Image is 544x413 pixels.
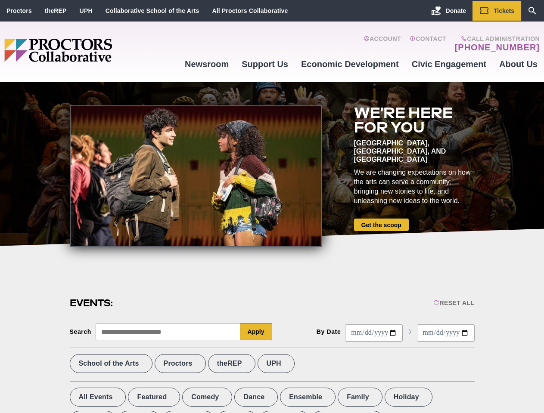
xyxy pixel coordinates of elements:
a: Proctors [6,7,32,14]
h2: Events: [70,296,114,310]
div: Reset All [433,299,474,306]
img: Proctors logo [4,39,178,62]
div: By Date [317,328,341,335]
a: Newsroom [178,52,235,76]
div: [GEOGRAPHIC_DATA], [GEOGRAPHIC_DATA], and [GEOGRAPHIC_DATA] [354,139,475,163]
span: Tickets [494,7,514,14]
a: Civic Engagement [405,52,493,76]
a: Account [364,35,401,52]
span: Call Administration [452,35,540,42]
a: UPH [80,7,93,14]
a: All Proctors Collaborative [212,7,288,14]
a: Contact [410,35,446,52]
a: theREP [45,7,67,14]
span: Donate [446,7,466,14]
div: We are changing expectations on how the arts can serve a community, bringing new stories to life,... [354,168,475,206]
a: Tickets [473,1,521,21]
label: Featured [128,388,180,407]
a: [PHONE_NUMBER] [455,42,540,52]
label: UPH [258,354,295,373]
a: Search [521,1,544,21]
h2: We're here for you [354,105,475,135]
a: Collaborative School of the Arts [106,7,199,14]
label: Dance [234,388,278,407]
label: Proctors [155,354,206,373]
label: Comedy [182,388,232,407]
label: School of the Arts [70,354,152,373]
a: Get the scoop [354,219,409,231]
label: theREP [208,354,255,373]
button: Apply [240,323,272,340]
a: Donate [425,1,473,21]
div: Search [70,328,92,335]
a: About Us [493,52,544,76]
label: Ensemble [280,388,336,407]
label: Family [338,388,382,407]
a: Economic Development [295,52,405,76]
label: Holiday [385,388,432,407]
label: All Events [70,388,126,407]
a: Support Us [235,52,295,76]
